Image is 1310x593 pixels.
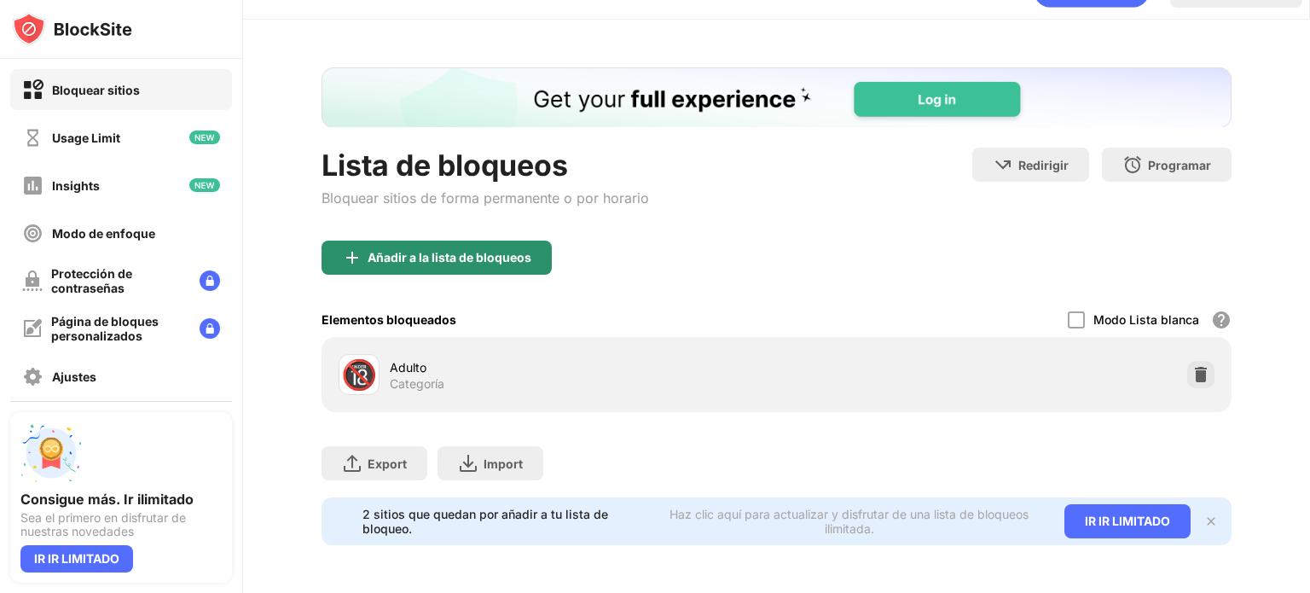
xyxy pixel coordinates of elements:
img: new-icon.svg [189,178,220,192]
div: IR IR LIMITADO [1064,504,1191,538]
img: push-unlimited.svg [20,422,82,484]
img: block-on.svg [22,79,43,101]
div: Categoría [390,376,444,392]
div: Bloquear sitios de forma permanente o por horario [322,189,649,206]
div: Página de bloques personalizados [51,314,186,343]
div: Programar [1148,158,1211,172]
div: Export [368,456,407,471]
div: IR IR LIMITADO [20,545,133,573]
div: Haz clic aquí para actualizar y disfrutar de una lista de bloqueos ilimitada. [655,507,1044,536]
img: x-button.svg [1204,515,1218,528]
img: settings-off.svg [22,366,43,387]
img: logo-blocksite.svg [12,12,132,46]
div: Lista de bloqueos [322,148,649,183]
img: password-protection-off.svg [22,270,43,291]
div: Insights [52,178,100,193]
img: lock-menu.svg [200,318,220,339]
div: Consigue más. Ir ilimitado [20,491,222,508]
div: Import [484,456,523,471]
div: Redirigir [1018,158,1069,172]
div: Elementos bloqueados [322,312,456,327]
iframe: Banner [322,67,1232,127]
div: Bloquear sitios [52,83,140,97]
div: Protección de contraseñas [51,266,186,295]
img: insights-off.svg [22,175,43,196]
div: Sea el primero en disfrutar de nuestras novedades [20,511,222,538]
img: lock-menu.svg [200,270,220,291]
img: customize-block-page-off.svg [22,318,43,339]
div: 2 sitios que quedan por añadir a tu lista de bloqueo. [362,507,645,536]
img: time-usage-off.svg [22,127,43,148]
div: Añadir a la lista de bloqueos [368,251,531,265]
div: Modo de enfoque [52,226,155,241]
div: Modo Lista blanca [1093,312,1199,327]
div: Ajustes [52,369,96,384]
img: new-icon.svg [189,131,220,144]
img: focus-off.svg [22,223,43,244]
div: Usage Limit [52,131,120,145]
div: Adulto [390,358,776,376]
div: 🔞 [341,358,377,392]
